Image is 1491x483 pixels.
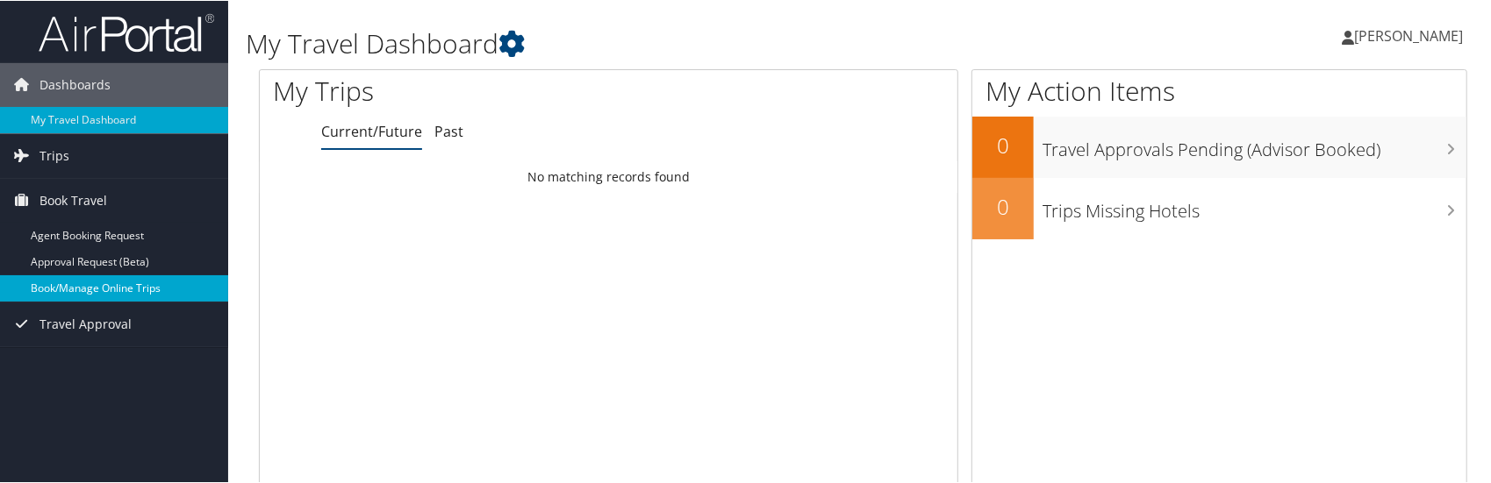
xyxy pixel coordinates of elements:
span: Travel Approval [39,302,132,345]
td: No matching records found [260,160,957,192]
a: 0Travel Approvals Pending (Advisor Booked) [972,116,1466,177]
span: [PERSON_NAME] [1354,25,1463,45]
span: Dashboards [39,62,111,106]
span: Trips [39,133,69,177]
h1: My Trips [273,72,654,109]
a: 0Trips Missing Hotels [972,177,1466,238]
a: [PERSON_NAME] [1342,9,1480,61]
h1: My Travel Dashboard [246,25,1069,61]
h1: My Action Items [972,72,1466,109]
a: Current/Future [321,121,422,140]
h2: 0 [972,130,1034,160]
h3: Trips Missing Hotels [1043,189,1466,223]
span: Book Travel [39,178,107,222]
img: airportal-logo.png [39,11,214,53]
h3: Travel Approvals Pending (Advisor Booked) [1043,128,1466,161]
a: Past [434,121,463,140]
h2: 0 [972,191,1034,221]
